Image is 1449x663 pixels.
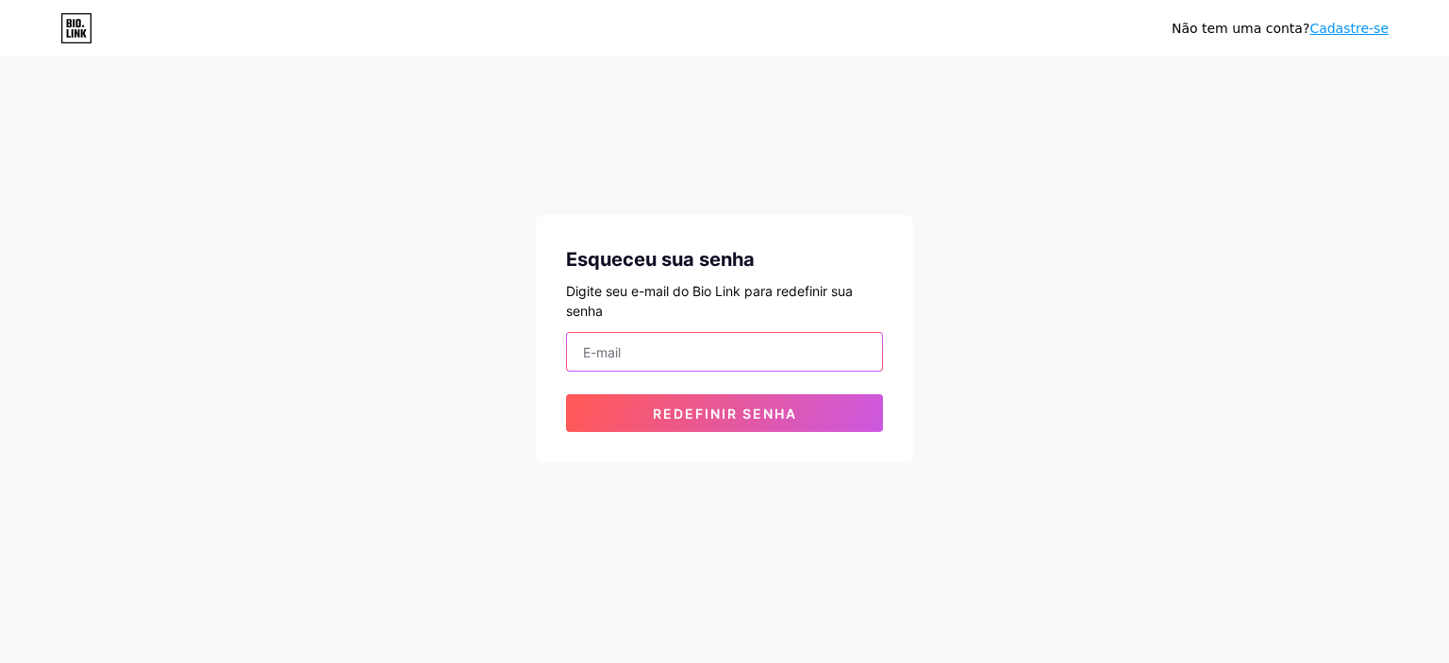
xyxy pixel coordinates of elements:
font: Redefinir senha [653,406,797,422]
input: E-mail [567,333,882,371]
font: Esqueceu sua senha [566,248,755,271]
a: Cadastre-se [1309,21,1389,36]
font: Digite seu e-mail do Bio Link para redefinir sua senha [566,283,853,319]
button: Redefinir senha [566,394,883,432]
font: Não tem uma conta? [1172,21,1309,36]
